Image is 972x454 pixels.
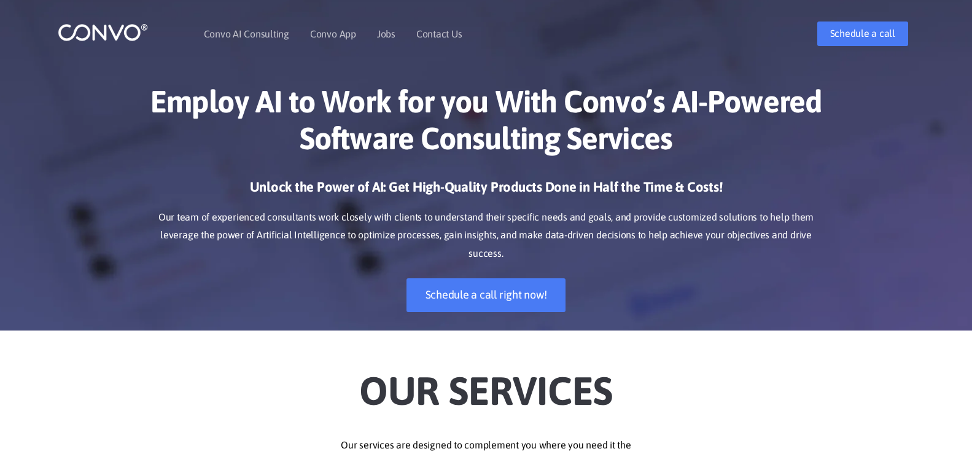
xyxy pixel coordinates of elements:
[310,29,356,39] a: Convo App
[377,29,395,39] a: Jobs
[146,83,827,166] h1: Employ AI to Work for you With Convo’s AI-Powered Software Consulting Services
[146,208,827,264] p: Our team of experienced consultants work closely with clients to understand their specific needs ...
[416,29,462,39] a: Contact Us
[146,349,827,418] h2: Our Services
[406,278,566,312] a: Schedule a call right now!
[204,29,289,39] a: Convo AI Consulting
[58,23,148,42] img: logo_1.png
[817,22,908,46] a: Schedule a call
[146,178,827,205] h3: Unlock the Power of AI: Get High-Quality Products Done in Half the Time & Costs!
